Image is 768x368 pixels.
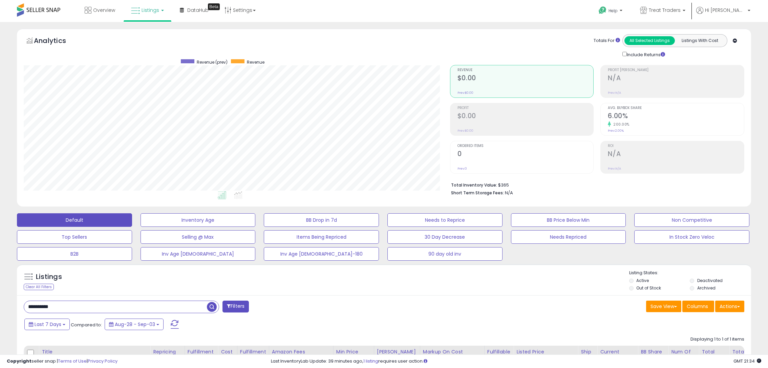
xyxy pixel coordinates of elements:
button: 90 day old inv [387,247,503,261]
h2: N/A [608,74,744,83]
div: Clear All Filters [24,284,54,290]
small: Prev: N/A [608,91,621,95]
div: seller snap | | [7,358,118,365]
button: Default [17,213,132,227]
button: Inventory Age [141,213,256,227]
strong: Copyright [7,358,31,364]
span: DataHub [187,7,209,14]
div: Include Returns [617,50,673,58]
span: Last 7 Days [35,321,61,328]
li: $365 [451,180,739,189]
button: All Selected Listings [624,36,675,45]
a: Help [593,1,629,22]
span: Help [609,8,618,14]
i: Get Help [598,6,607,15]
h5: Analytics [34,36,79,47]
span: N/A [505,190,513,196]
h2: 0 [457,150,594,159]
button: Items Being Repriced [264,230,379,244]
span: Aug-28 - Sep-03 [115,321,155,328]
span: 2025-09-11 21:34 GMT [733,358,761,364]
div: Displaying 1 to 1 of 1 items [690,336,744,343]
button: Filters [222,301,249,312]
button: Needs Repriced [511,230,626,244]
small: Prev: 0 [457,167,467,171]
label: Archived [697,285,716,291]
span: Columns [687,303,708,310]
button: Actions [715,301,744,312]
span: Treat Traders [649,7,681,14]
span: Profit [457,106,594,110]
a: Terms of Use [58,358,87,364]
h2: N/A [608,150,744,159]
button: In Stock Zero Veloc [634,230,749,244]
label: Deactivated [697,278,723,283]
button: Last 7 Days [24,319,70,330]
button: Listings With Cost [675,36,725,45]
span: Hi [PERSON_NAME] [705,7,746,14]
a: 1 listing [363,358,378,364]
h2: $0.00 [457,112,594,121]
button: Columns [682,301,714,312]
p: Listing States: [629,270,751,276]
button: Save View [646,301,681,312]
div: Totals For [594,38,620,44]
div: Tooltip anchor [208,3,220,10]
b: Total Inventory Value: [451,182,497,188]
span: Compared to: [71,322,102,328]
a: Privacy Policy [88,358,118,364]
span: Profit [PERSON_NAME] [608,68,744,72]
button: Aug-28 - Sep-03 [105,319,164,330]
h2: $0.00 [457,74,594,83]
label: Out of Stock [636,285,661,291]
span: Listings [142,7,159,14]
b: Short Term Storage Fees: [451,190,504,196]
small: Prev: N/A [608,167,621,171]
button: BB Drop in 7d [264,213,379,227]
button: Inv Age [DEMOGRAPHIC_DATA]-180 [264,247,379,261]
span: Revenue [247,59,264,65]
h5: Listings [36,272,62,282]
button: 30 Day Decrease [387,230,503,244]
small: 200.00% [611,122,630,127]
button: Non Competitive [634,213,749,227]
small: Prev: $0.00 [457,129,473,133]
span: Overview [93,7,115,14]
small: Prev: $0.00 [457,91,473,95]
small: Prev: 2.00% [608,129,624,133]
span: Revenue (prev) [197,59,228,65]
span: ROI [608,144,744,148]
button: Selling @ Max [141,230,256,244]
span: Revenue [457,68,594,72]
div: Last InventoryLab Update: 39 minutes ago, requires user action. [271,358,761,365]
button: Inv Age [DEMOGRAPHIC_DATA] [141,247,256,261]
button: BB Price Below Min [511,213,626,227]
span: Avg. Buybox Share [608,106,744,110]
label: Active [636,278,649,283]
h2: 6.00% [608,112,744,121]
span: Ordered Items [457,144,594,148]
button: B2B [17,247,132,261]
button: Needs to Reprice [387,213,503,227]
button: Top Sellers [17,230,132,244]
a: Hi [PERSON_NAME] [696,7,750,22]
